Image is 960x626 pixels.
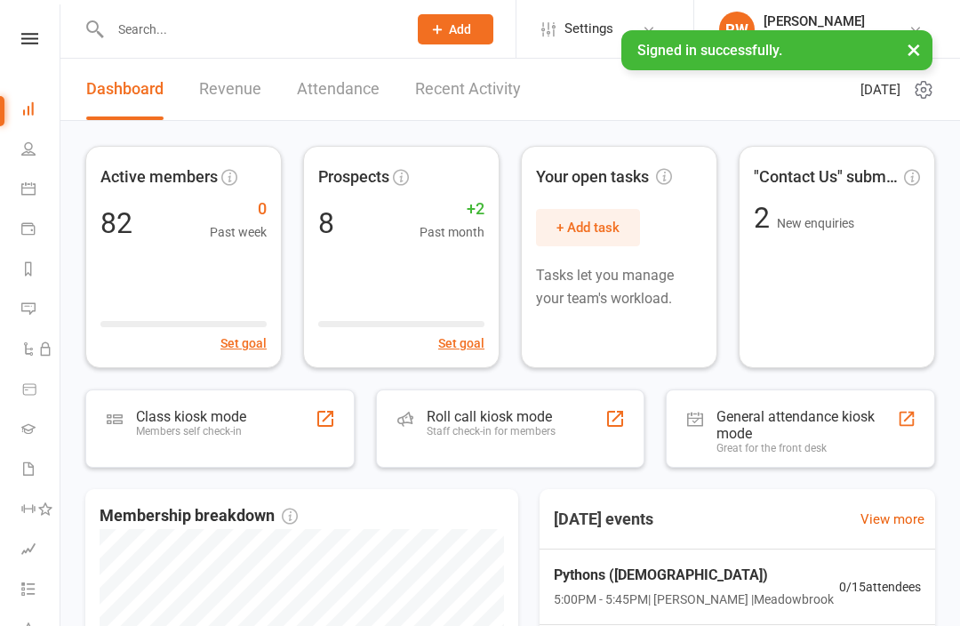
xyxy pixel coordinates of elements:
a: Product Sales [21,371,61,411]
div: RW [719,12,755,47]
span: Settings [564,9,613,49]
a: Calendar [21,171,61,211]
span: Active members [100,165,218,190]
span: Pythons ([DEMOGRAPHIC_DATA]) [554,564,834,587]
span: Membership breakdown [100,503,298,529]
span: Add [449,22,471,36]
a: Recent Activity [415,59,521,120]
div: Staff check-in for members [427,425,556,437]
span: Your open tasks [536,165,672,190]
a: Reports [21,251,61,291]
button: Set goal [220,333,267,353]
span: Prospects [318,165,389,190]
button: + Add task [536,209,640,246]
div: General attendance kiosk mode [716,408,897,442]
div: 82 [100,209,132,237]
span: +2 [420,197,484,222]
div: [PERSON_NAME] [764,13,884,29]
span: Past week [210,222,267,242]
span: 0 / 15 attendees [839,577,921,597]
input: Search... [105,17,395,42]
span: Past month [420,222,484,242]
span: [DATE] [860,79,900,100]
a: View more [860,509,924,530]
button: × [898,30,930,68]
div: Great for the front desk [716,442,897,454]
div: Roll call kiosk mode [427,408,556,425]
button: Add [418,14,493,44]
a: People [21,131,61,171]
button: Set goal [438,333,484,353]
a: Dashboard [21,91,61,131]
a: Revenue [199,59,261,120]
a: Attendance [297,59,380,120]
a: Payments [21,211,61,251]
div: 8 [318,209,334,237]
div: Members self check-in [136,425,246,437]
h3: [DATE] events [540,503,668,535]
div: Class kiosk mode [136,408,246,425]
span: New enquiries [777,216,854,230]
span: 0 [210,197,267,222]
span: 5:00PM - 5:45PM | [PERSON_NAME] | Meadowbrook [554,590,834,609]
span: Signed in successfully. [637,42,782,59]
span: "Contact Us" submissions [754,165,900,190]
a: Dashboard [86,59,164,120]
span: 2 [754,201,777,235]
div: [PERSON_NAME] BJJ [764,29,884,45]
a: Assessments [21,531,61,571]
p: Tasks let you manage your team's workload. [536,264,702,309]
